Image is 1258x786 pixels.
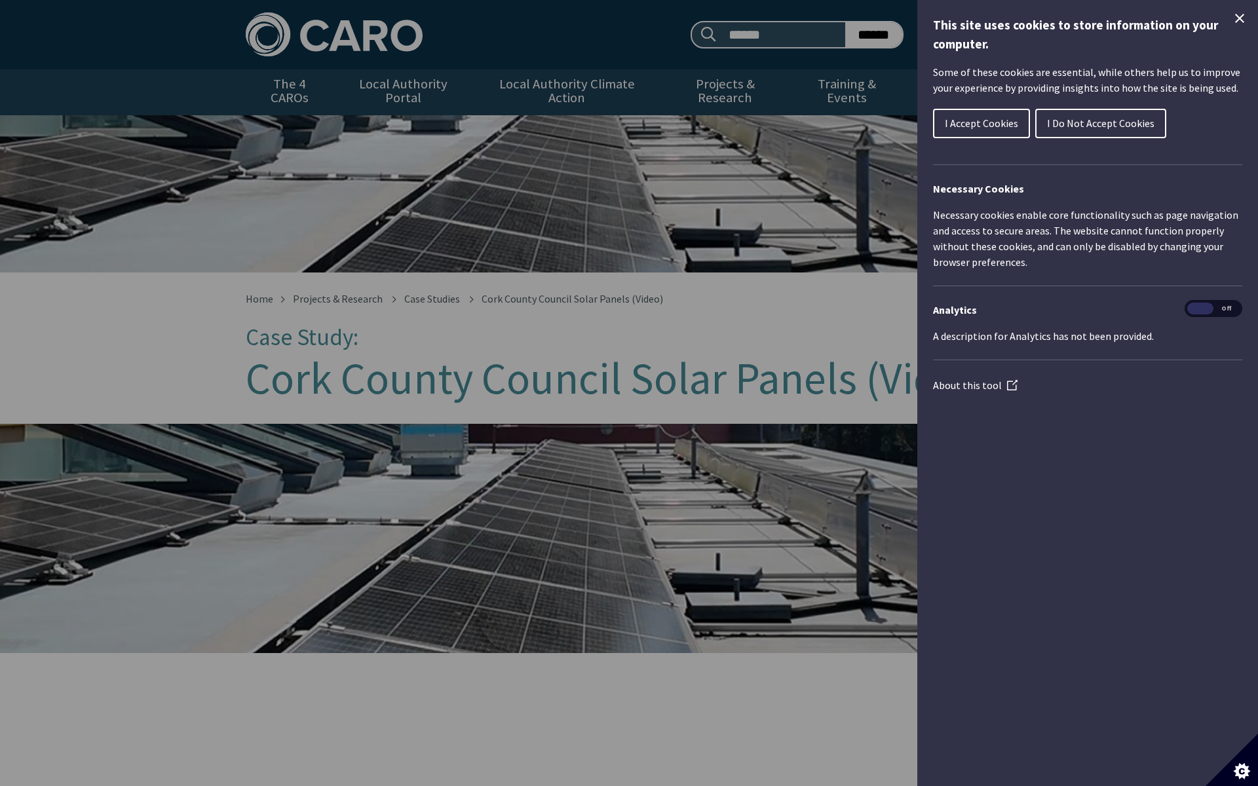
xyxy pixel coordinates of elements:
span: Off [1213,303,1240,315]
button: Close Cookie Control [1232,10,1248,26]
h1: This site uses cookies to store information on your computer. [933,16,1242,54]
button: I Accept Cookies [933,109,1030,138]
h2: Necessary Cookies [933,181,1242,196]
span: I Accept Cookies [945,117,1018,130]
button: Set cookie preferences [1206,734,1258,786]
span: On [1187,303,1213,315]
p: Some of these cookies are essential, while others help us to improve your experience by providing... [933,64,1242,96]
button: I Do Not Accept Cookies [1035,109,1166,138]
p: Necessary cookies enable core functionality such as page navigation and access to secure areas. T... [933,207,1242,270]
h3: Analytics [933,302,1242,318]
a: About this tool [933,379,1018,392]
span: I Do Not Accept Cookies [1047,117,1154,130]
p: A description for Analytics has not been provided. [933,328,1242,344]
